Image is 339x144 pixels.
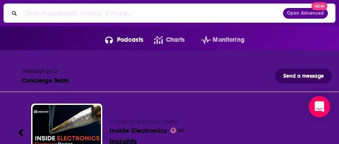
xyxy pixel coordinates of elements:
button: Open AdvancedNew [283,8,328,19]
span: Podcasts [117,34,143,46]
div: Concierge Team [22,77,69,84]
div: Message your [22,68,69,74]
div: Open Intercom Messenger [309,96,330,117]
span: 42 [178,129,184,132]
h2: Inside Electronics [109,118,321,135]
span: Charts [166,34,185,46]
input: Search podcasts, credits, & more... [21,6,283,20]
span: Monitoring [213,34,244,46]
button: open menu [190,33,245,47]
span: Endeavor Business Media [109,118,178,125]
div: Search podcasts, credits, & more... [4,4,335,23]
button: open menu [94,33,143,47]
a: Charts [143,33,185,47]
span: Open Advanced [287,11,324,16]
button: Send a message [275,68,332,84]
span: New [311,2,327,11]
